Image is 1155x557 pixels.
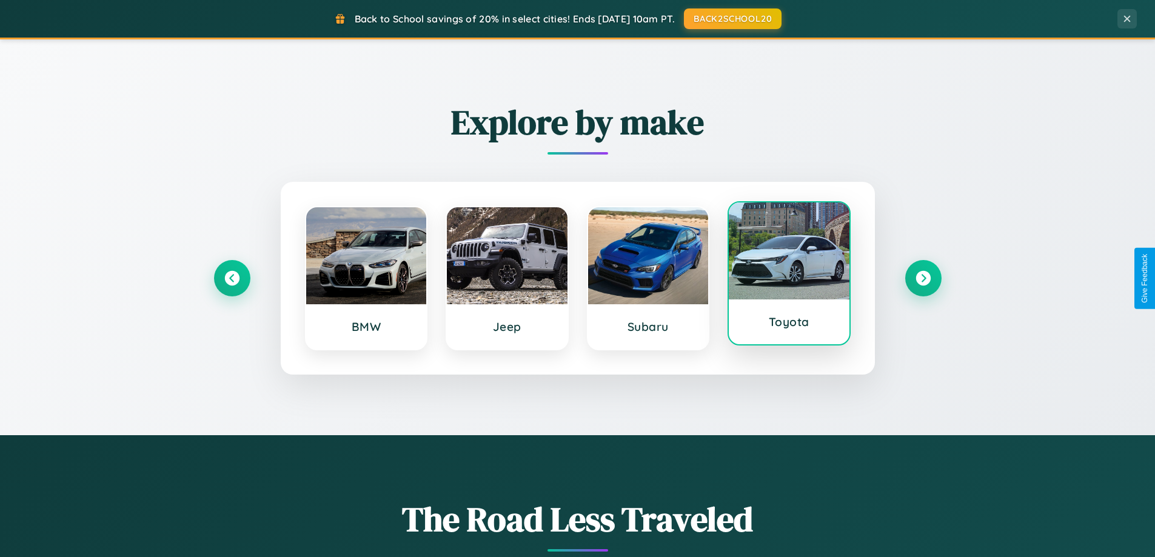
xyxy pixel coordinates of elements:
button: BACK2SCHOOL20 [684,8,782,29]
h1: The Road Less Traveled [214,496,942,542]
h2: Explore by make [214,99,942,145]
h3: Toyota [741,315,837,329]
h3: Subaru [600,319,697,334]
div: Give Feedback [1140,254,1149,303]
span: Back to School savings of 20% in select cities! Ends [DATE] 10am PT. [355,13,675,25]
h3: Jeep [459,319,555,334]
h3: BMW [318,319,415,334]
